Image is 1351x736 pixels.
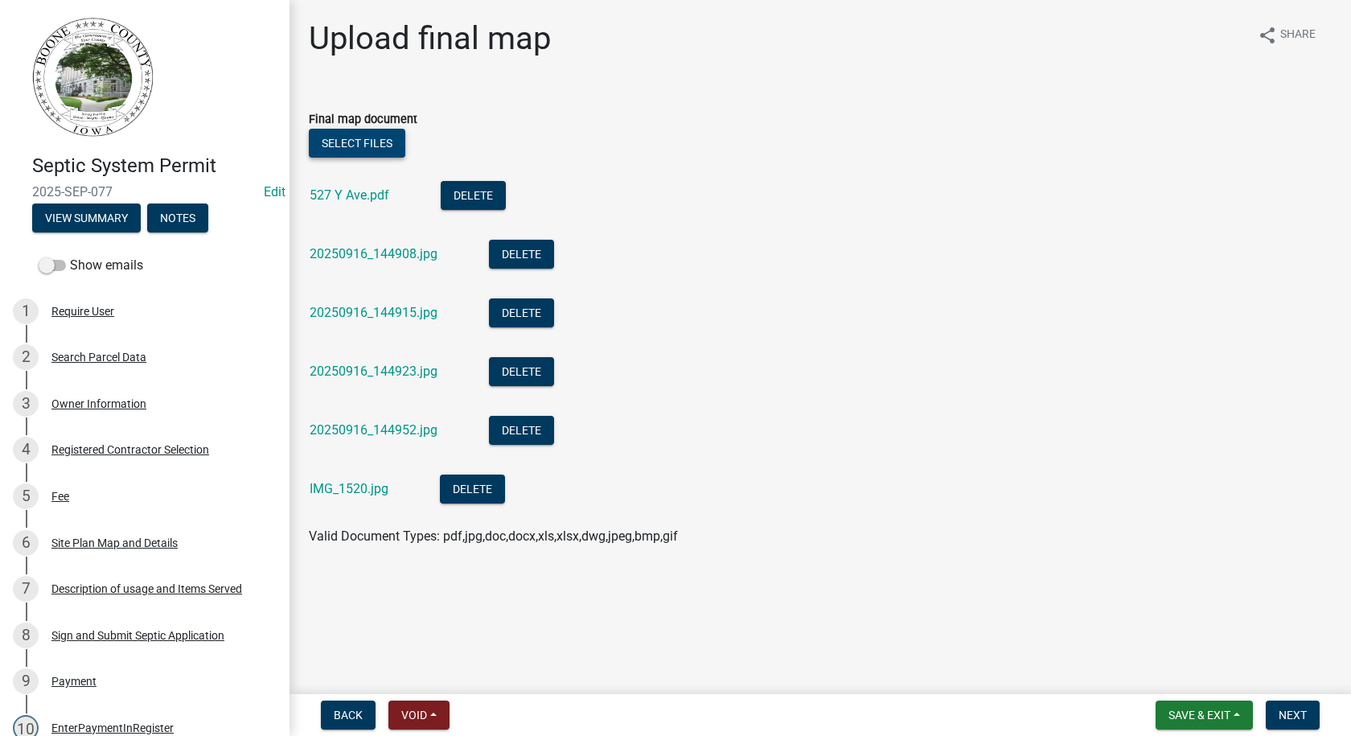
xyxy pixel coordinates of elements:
wm-modal-confirm: Delete Document [441,189,506,204]
div: 4 [13,437,39,463]
wm-modal-confirm: Edit Application Number [264,184,285,199]
wm-modal-confirm: Delete Document [489,424,554,439]
h1: Upload final map [309,19,551,58]
button: Delete [489,298,554,327]
div: Fee [51,491,69,502]
span: Void [401,709,427,722]
div: 5 [13,483,39,509]
button: Delete [440,475,505,504]
div: Owner Information [51,398,146,409]
button: Delete [489,357,554,386]
wm-modal-confirm: Delete Document [489,365,554,380]
div: 8 [13,623,39,648]
a: Edit [264,184,285,199]
div: 1 [13,298,39,324]
div: Registered Contractor Selection [51,444,209,455]
div: Payment [51,676,96,687]
span: Back [334,709,363,722]
button: Delete [441,181,506,210]
a: 20250916_144908.jpg [310,246,437,261]
div: Sign and Submit Septic Application [51,630,224,641]
div: Site Plan Map and Details [51,537,178,549]
button: Save & Exit [1156,701,1253,730]
button: Delete [489,416,554,445]
wm-modal-confirm: Delete Document [440,483,505,498]
div: 9 [13,668,39,694]
button: View Summary [32,204,141,232]
span: 2025-SEP-077 [32,184,257,199]
div: 6 [13,530,39,556]
div: Require User [51,306,114,317]
a: 20250916_144923.jpg [310,364,437,379]
div: 2 [13,344,39,370]
a: IMG_1520.jpg [310,481,388,496]
button: Notes [147,204,208,232]
h4: Septic System Permit [32,154,277,178]
span: Save & Exit [1168,709,1230,722]
i: share [1258,26,1277,45]
wm-modal-confirm: Delete Document [489,248,554,263]
img: Boone County, Iowa [32,17,154,138]
button: shareShare [1245,19,1328,51]
a: 20250916_144952.jpg [310,422,437,438]
a: 20250916_144915.jpg [310,305,437,320]
div: Search Parcel Data [51,352,146,363]
wm-modal-confirm: Notes [147,212,208,225]
div: 7 [13,576,39,602]
wm-modal-confirm: Summary [32,212,141,225]
div: Description of usage and Items Served [51,583,242,594]
span: Valid Document Types: pdf,jpg,doc,docx,xls,xlsx,dwg,jpeg,bmp,gif [309,528,678,544]
button: Void [388,701,450,730]
button: Back [321,701,376,730]
button: Delete [489,240,554,269]
a: 527 Y Ave.pdf [310,187,389,203]
div: EnterPaymentInRegister [51,722,174,734]
button: Select files [309,129,405,158]
div: 3 [13,391,39,417]
button: Next [1266,701,1320,730]
wm-modal-confirm: Delete Document [489,306,554,322]
label: Show emails [39,256,143,275]
span: Next [1279,709,1307,722]
label: Final map document [309,114,417,125]
span: Share [1280,26,1316,45]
